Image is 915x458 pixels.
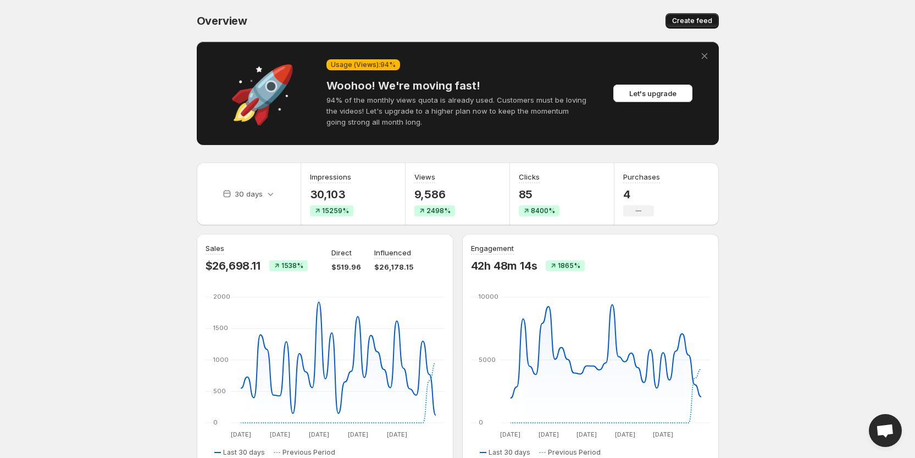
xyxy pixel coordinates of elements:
span: Previous Period [282,448,335,457]
p: $26,698.11 [206,259,260,272]
text: 0 [213,418,218,426]
button: Let's upgrade [613,85,692,102]
p: $519.96 [331,261,361,272]
text: [DATE] [230,431,251,438]
p: Influenced [374,247,411,258]
p: 30 days [235,188,263,199]
p: $26,178.15 [374,261,413,272]
h3: Clicks [519,171,540,182]
h3: Sales [206,243,224,254]
text: 1500 [213,324,228,332]
span: 15259% [322,206,349,215]
span: 8400% [531,206,555,215]
span: 1865% [558,261,580,270]
span: 1538% [281,261,303,270]
p: 9,586 [414,188,455,201]
p: 85 [519,188,559,201]
text: [DATE] [269,431,290,438]
span: Last 30 days [489,448,530,457]
h3: Impressions [310,171,351,182]
span: Overview [197,14,247,27]
text: [DATE] [347,431,368,438]
span: Previous Period [548,448,601,457]
p: 30,103 [310,188,353,201]
span: 2498% [426,206,451,215]
text: 10000 [479,293,498,300]
div: Open chat [869,414,902,447]
text: [DATE] [576,431,597,438]
span: Let's upgrade [629,88,676,99]
h3: Engagement [471,243,514,254]
span: Last 30 days [223,448,265,457]
text: 500 [213,387,226,395]
p: 42h 48m 14s [471,259,537,272]
text: [DATE] [500,431,520,438]
p: 4 [623,188,660,201]
text: [DATE] [538,431,558,438]
h3: Purchases [623,171,660,182]
text: 2000 [213,293,230,300]
text: [DATE] [386,431,407,438]
text: 1000 [213,356,229,364]
p: 94% of the monthly views quota is already used. Customers must be loving the videos! Let's upgrad... [326,94,589,127]
p: Direct [331,247,352,258]
h4: Woohoo! We're moving fast! [326,79,589,92]
text: 0 [479,418,483,426]
text: 5000 [479,356,496,364]
button: Create feed [666,13,719,29]
div: Usage (Views): 94 % [326,59,400,70]
text: [DATE] [614,431,635,438]
text: [DATE] [653,431,673,438]
div: 🚀 [208,88,318,99]
h3: Views [414,171,435,182]
text: [DATE] [308,431,329,438]
span: Create feed [672,16,712,25]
